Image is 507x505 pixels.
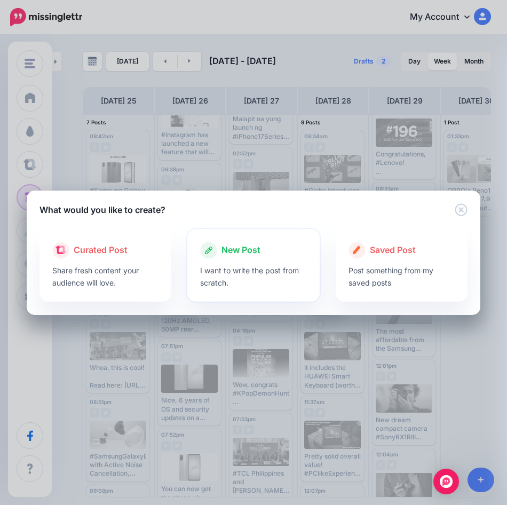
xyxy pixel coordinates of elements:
[433,469,459,494] div: Open Intercom Messenger
[455,203,468,217] button: Close
[74,243,128,257] span: Curated Post
[353,246,361,254] img: create.png
[52,264,159,289] p: Share fresh content your audience will love.
[39,203,165,216] h5: What would you like to create?
[370,243,416,257] span: Saved Post
[56,246,66,254] img: curate.png
[348,264,455,289] p: Post something from my saved posts
[221,243,260,257] span: New Post
[200,264,306,289] p: I want to write the post from scratch.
